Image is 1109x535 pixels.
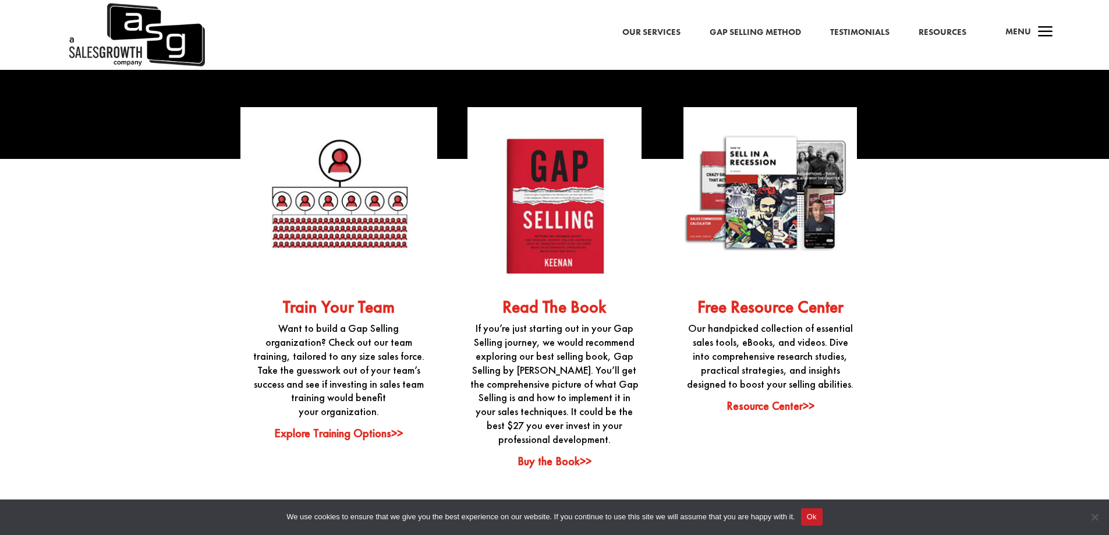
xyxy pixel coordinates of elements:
[710,25,801,40] a: Gap Selling Method
[467,321,641,446] p: If you’re just starting out in your Gap Selling journey, we would recommend exploring our best se...
[683,107,857,281] img: A collage of resources featured in the Gap Selling Free Resource Center, including an eBook title...
[286,511,795,523] span: We use cookies to ensure that we give you the best experience on our website. If you continue to ...
[274,426,403,441] a: Explore Training Options>>
[697,296,844,318] a: Free Resource Center
[502,296,606,318] a: Read The Book
[518,453,591,469] a: Buy the Book>>
[683,321,857,391] p: Our handpicked collection of essential sales tools, eBooks, and videos. Dive into comprehensive r...
[1034,21,1057,44] span: a
[467,107,641,281] img: Cover of the book 'Gap Selling' by Keenan, featuring a bold red background with the title 'Gap Se...
[283,296,395,318] a: Train Your Team
[252,107,426,281] img: An organizational chart illustration showing a hierarchy with one larger red figure at the top, c...
[622,25,681,40] a: Our Services
[801,508,823,526] button: Ok
[252,321,426,419] p: Want to build a Gap Selling organization? Check out our team training, tailored to any size sales...
[727,398,814,413] a: Resource Center>>
[1089,511,1100,523] span: No
[830,25,890,40] a: Testimonials
[1005,26,1031,37] span: Menu
[919,25,966,40] a: Resources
